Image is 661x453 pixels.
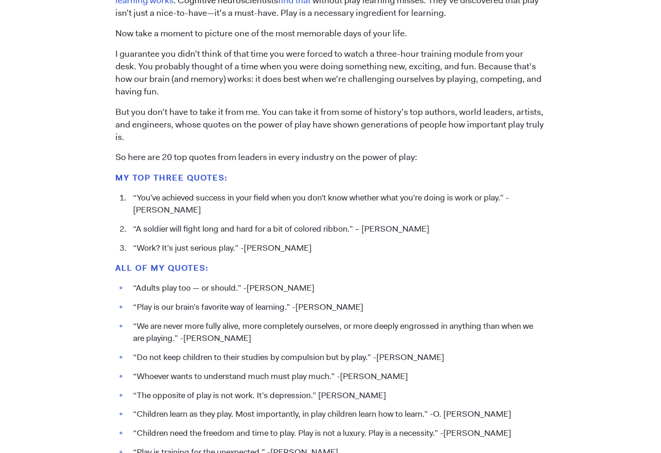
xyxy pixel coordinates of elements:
li: “Adults play too — or should.” -[PERSON_NAME] [128,282,546,294]
li: “Children learn as they play. Most importantly, in play children learn how to learn.” -O. [PERSON... [128,408,546,420]
li: “You’ve achieved success in your field when you don’t know whether what you’re doing is work or p... [128,192,546,216]
li: “The opposite of play is not work. It’s depression.” [PERSON_NAME] [128,390,546,402]
span: Now take a moment to picture one of the most memorable days of your life. [115,27,407,39]
strong: My top three QUOTES: [115,173,228,183]
li: “Whoever wants to understand much must play much.” -[PERSON_NAME] [128,371,546,383]
strong: All of my QUOTES: [115,263,209,273]
li: “A soldier will fight long and hard for a bit of colored ribbon.” – [PERSON_NAME] [128,223,546,235]
li: “We are never more fully alive, more completely ourselves, or more deeply engrossed in anything t... [128,320,546,345]
span: So here are 20 top quotes from leaders in every industry on the power of play: [115,151,417,163]
li: “Work? It’s just serious play.” -[PERSON_NAME] [128,242,546,254]
span: I guarantee you didn’t think of that time you were forced to watch a three-hour training module f... [115,48,541,97]
span: But you don’t have to take it from me. You can take it from some of history’s top authors, world ... [115,106,544,143]
li: “Play is our brain’s favorite way of learning.” -[PERSON_NAME] [128,301,546,313]
li: “Do not keep children to their studies by compulsion but by play.” -[PERSON_NAME] [128,352,546,364]
li: “Children need the freedom and time to play. Play is not a luxury. Play is a necessity.” -[PERSON... [128,427,546,440]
